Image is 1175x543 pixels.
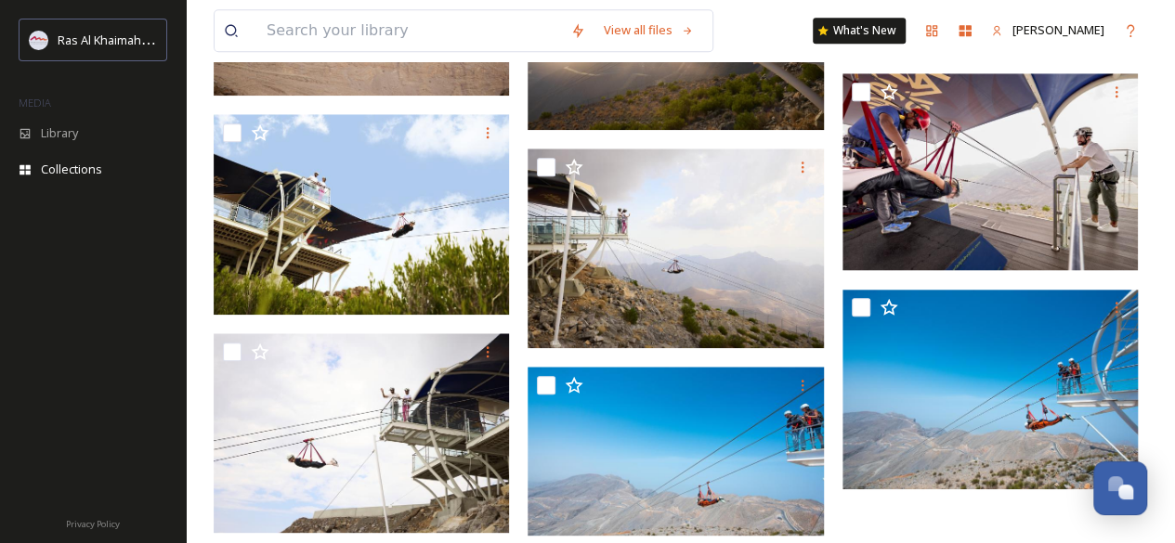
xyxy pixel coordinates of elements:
[214,333,514,533] img: Jais Flight 15.jpg
[41,124,78,142] span: Library
[257,10,561,51] input: Search your library
[813,18,906,44] a: What's New
[1012,21,1104,38] span: [PERSON_NAME]
[528,367,828,536] img: Jebel Jais Flight.jpg
[19,96,51,110] span: MEDIA
[842,290,1142,489] img: Jais Flight.jpg
[214,114,514,314] img: Jais Flight HERO 01.jpg
[1093,461,1147,515] button: Open Chat
[30,31,48,49] img: Logo_RAKTDA_RGB-01.png
[842,73,1138,270] img: Jais Flight 11.jpg
[982,12,1114,48] a: [PERSON_NAME]
[594,12,703,48] a: View all files
[66,511,120,534] a: Privacy Policy
[528,149,828,348] img: Jais Flight 13.jpg
[58,31,320,48] span: Ras Al Khaimah Tourism Development Authority
[41,161,102,178] span: Collections
[66,518,120,530] span: Privacy Policy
